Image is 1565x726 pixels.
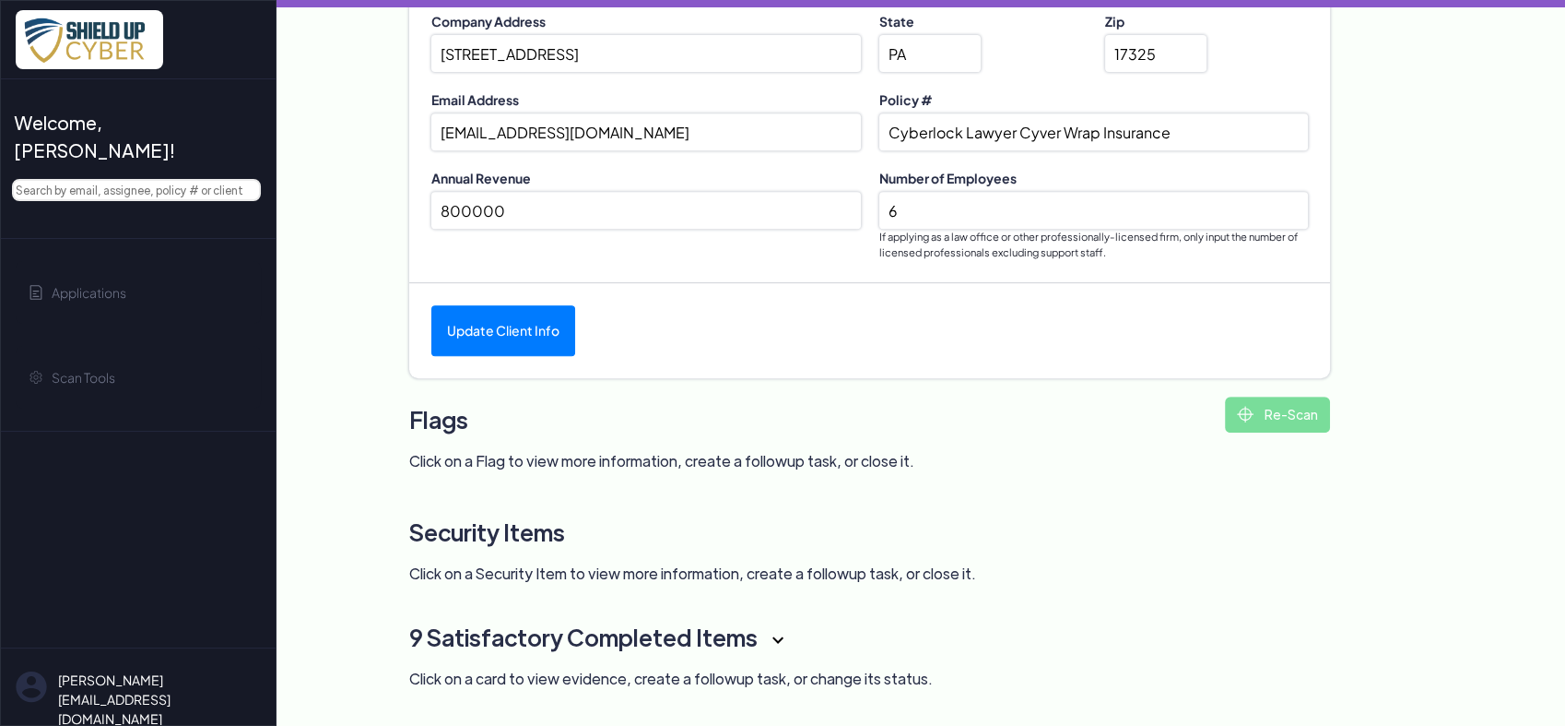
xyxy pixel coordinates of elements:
small: If applying as a law office or other professionally-licensed firm, only input the number of licen... [879,229,1309,260]
input: Zip [1105,35,1206,72]
img: application-icon.svg [29,285,43,300]
button: Re-Scan [1225,397,1330,433]
img: gear-icon.svg [29,370,43,385]
h3: Flags [409,397,1330,443]
button: Update Client Info [431,305,575,356]
input: email address [431,113,861,150]
img: rescan-icon.svg [1237,406,1253,423]
img: dropdown-arrow.svg [772,635,783,646]
span: Welcome, [PERSON_NAME]! [14,109,246,164]
span: Applications [52,283,126,303]
img: x7pemu0IxLxkcbZJZdzx2HwkaHwO9aaLS0XkQIJL.png [16,10,163,69]
img: su-uw-user-icon.svg [16,671,47,703]
a: Applications [16,261,261,324]
input: Policy Number [879,113,1309,150]
input: Company Address [431,35,861,72]
input: Annual Revenue [431,192,861,229]
label: Policy # [879,90,1309,110]
span: Scan Tools [52,368,115,387]
p: Click on a Flag to view more information, create a followup task, or close it. [409,450,1330,472]
input: State [879,35,981,72]
label: Company Address [431,12,861,31]
a: Scan Tools [16,346,261,409]
label: State [879,12,1082,31]
label: Annual Revenue [431,169,861,188]
p: Click on a Security Item to view more information, create a followup task, or close it. [409,563,1330,585]
h3: 9 Satisfactory Completed Items [409,614,1238,661]
p: Click on a card to view evidence, create a followup task, or change its status. [409,668,1238,690]
a: Welcome, [PERSON_NAME]! [16,101,261,172]
input: Search by email, assignee, policy # or client [12,179,261,201]
label: Email Address [431,90,861,110]
label: Number of Employees [879,169,1309,188]
input: Number of Employees [879,192,1309,229]
h3: Security Items [409,509,1330,555]
label: Zip [1105,12,1308,31]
